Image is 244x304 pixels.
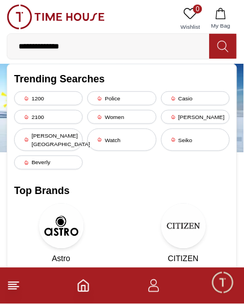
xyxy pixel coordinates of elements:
div: Women [87,110,156,124]
span: Astro [52,253,70,265]
div: 1200 [14,91,83,105]
a: Home [77,279,90,293]
div: Watch [87,129,156,151]
a: AstroAstro [14,204,108,265]
img: CITIZEN [161,204,206,249]
div: 2100 [14,110,83,124]
span: Wishlist [176,23,205,31]
button: My Bag [205,5,237,33]
div: Police [87,91,156,105]
div: [PERSON_NAME] [161,110,230,124]
div: Casio [161,91,230,105]
h2: Trending Searches [14,71,230,87]
div: [PERSON_NAME][GEOGRAPHIC_DATA] [14,129,83,151]
a: CITIZENCITIZEN [136,204,230,265]
div: Chat Widget [211,271,236,296]
a: 0Wishlist [176,5,205,33]
h2: Top Brands [14,183,230,199]
img: Astro [39,204,84,249]
span: CITIZEN [168,253,198,265]
span: 0 [193,5,202,14]
div: Beverly [14,156,83,170]
img: ... [7,5,105,29]
span: My Bag [207,21,235,30]
div: Seiko [161,129,230,151]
